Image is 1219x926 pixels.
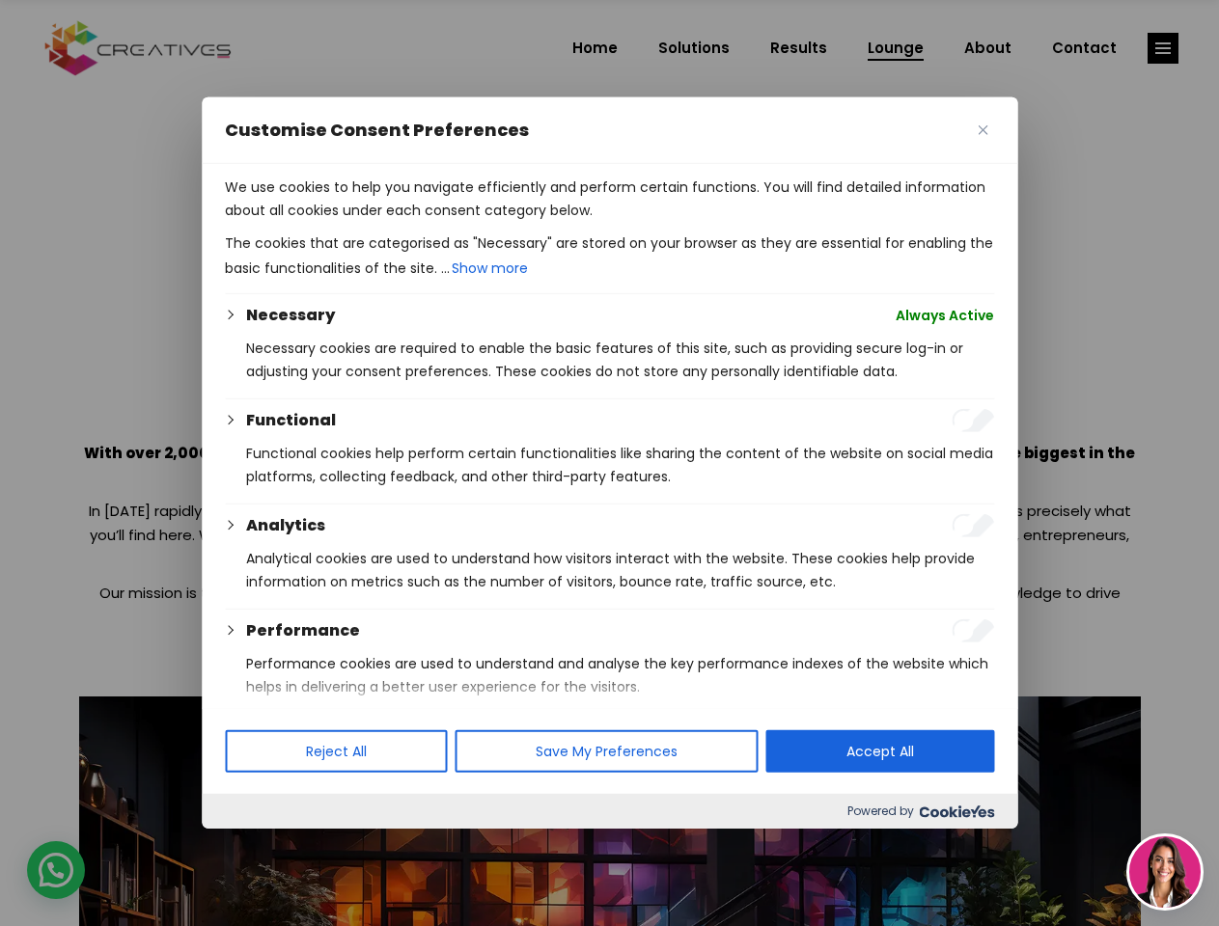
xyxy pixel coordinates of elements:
img: Cookieyes logo [919,805,994,818]
p: Necessary cookies are required to enable the basic features of this site, such as providing secur... [246,337,994,383]
p: Performance cookies are used to understand and analyse the key performance indexes of the website... [246,652,994,698]
button: Accept All [765,730,994,773]
button: Necessary [246,304,335,327]
input: Enable Analytics [952,514,994,537]
p: We use cookies to help you navigate efficiently and perform certain functions. You will find deta... [225,176,994,222]
img: agent [1129,836,1201,908]
button: Close [971,119,994,142]
img: Close [978,125,987,135]
input: Enable Functional [952,409,994,432]
button: Reject All [225,730,447,773]
span: Customise Consent Preferences [225,119,529,142]
button: Functional [246,409,336,432]
p: Functional cookies help perform certain functionalities like sharing the content of the website o... [246,442,994,488]
button: Analytics [246,514,325,537]
span: Always Active [896,304,994,327]
div: Customise Consent Preferences [202,97,1017,829]
p: Analytical cookies are used to understand how visitors interact with the website. These cookies h... [246,547,994,593]
div: Powered by [202,794,1017,829]
button: Show more [450,255,530,282]
p: The cookies that are categorised as "Necessary" are stored on your browser as they are essential ... [225,231,994,282]
button: Performance [246,619,360,642]
input: Enable Performance [952,619,994,642]
button: Save My Preferences [455,730,758,773]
